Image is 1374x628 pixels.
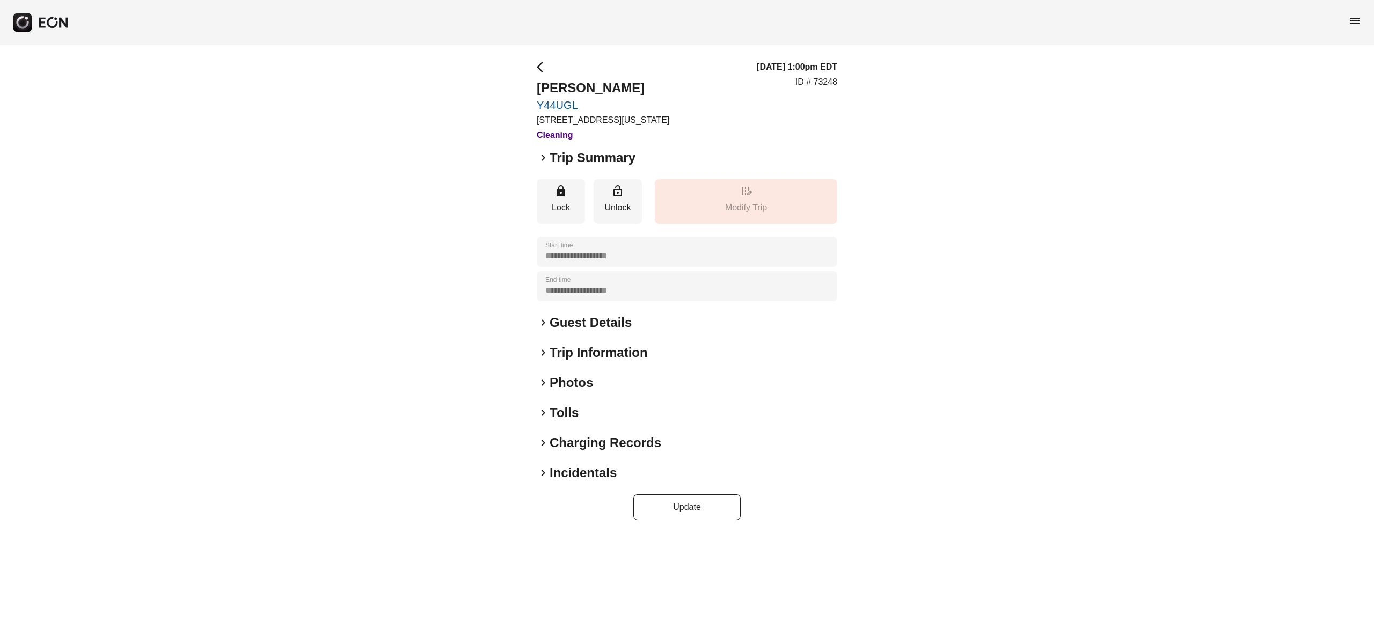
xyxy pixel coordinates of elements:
h3: [DATE] 1:00pm EDT [757,61,837,74]
span: keyboard_arrow_right [537,406,550,419]
span: keyboard_arrow_right [537,151,550,164]
button: Unlock [594,179,642,224]
button: Lock [537,179,585,224]
span: lock_open [611,185,624,198]
a: Y44UGL [537,99,669,112]
span: keyboard_arrow_right [537,376,550,389]
h3: Cleaning [537,129,669,142]
h2: [PERSON_NAME] [537,79,669,97]
span: menu [1348,14,1361,27]
h2: Trip Summary [550,149,635,166]
p: ID # 73248 [795,76,837,89]
span: arrow_back_ios [537,61,550,74]
h2: Guest Details [550,314,632,331]
h2: Photos [550,374,593,391]
h2: Incidentals [550,464,617,481]
span: keyboard_arrow_right [537,316,550,329]
h2: Tolls [550,404,579,421]
span: keyboard_arrow_right [537,436,550,449]
p: [STREET_ADDRESS][US_STATE] [537,114,669,127]
h2: Charging Records [550,434,661,451]
span: keyboard_arrow_right [537,346,550,359]
h2: Trip Information [550,344,648,361]
span: lock [554,185,567,198]
button: Update [633,494,741,520]
p: Lock [542,201,580,214]
span: keyboard_arrow_right [537,466,550,479]
p: Unlock [599,201,637,214]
